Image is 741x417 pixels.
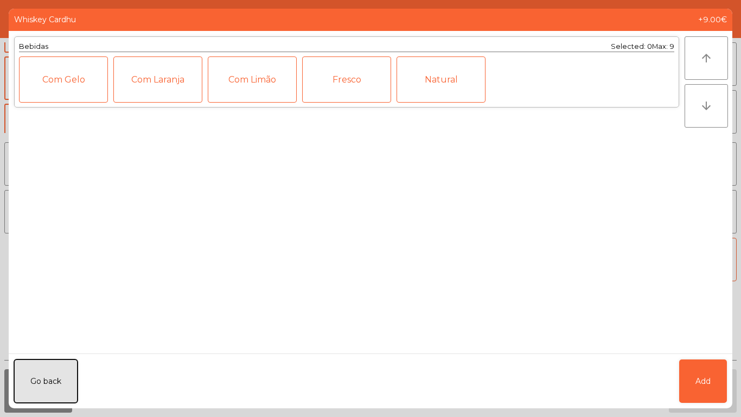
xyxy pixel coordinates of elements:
[302,56,391,103] div: Fresco
[652,42,674,50] span: Max: 9
[19,56,108,103] div: Com Gelo
[19,41,48,52] div: Bebidas
[14,14,76,26] span: Whiskey Cardhu
[700,99,713,112] i: arrow_downward
[698,14,727,26] span: +9.00€
[695,376,711,387] span: Add
[208,56,297,103] div: Com Limão
[700,52,713,65] i: arrow_upward
[14,359,78,403] button: Go back
[113,56,202,103] div: Com Laranja
[685,36,728,80] button: arrow_upward
[679,359,727,403] button: Add
[611,42,652,50] span: Selected: 0
[685,84,728,128] button: arrow_downward
[397,56,486,103] div: Natural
